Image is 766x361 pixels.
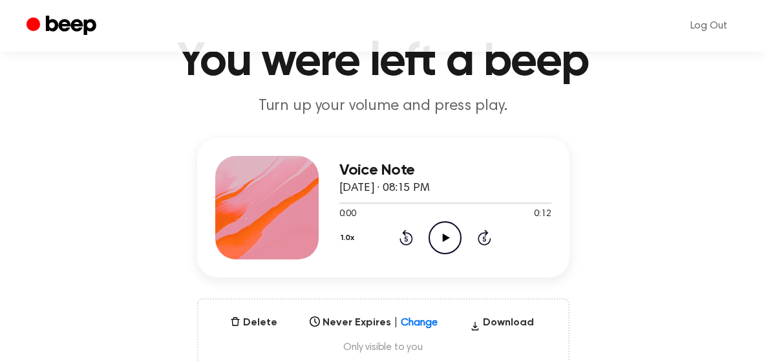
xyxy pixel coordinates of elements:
span: 0:12 [534,208,551,221]
a: Log Out [677,10,740,41]
span: [DATE] · 08:15 PM [339,182,430,194]
button: Download [465,315,539,336]
span: 0:00 [339,208,356,221]
span: Only visible to you [214,341,553,354]
a: Beep [27,14,100,39]
button: 1.0x [339,227,359,249]
p: Turn up your volume and press play. [135,96,632,117]
h3: Voice Note [339,162,551,179]
button: Delete [225,315,282,331]
h1: You were left a beep [52,39,714,85]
